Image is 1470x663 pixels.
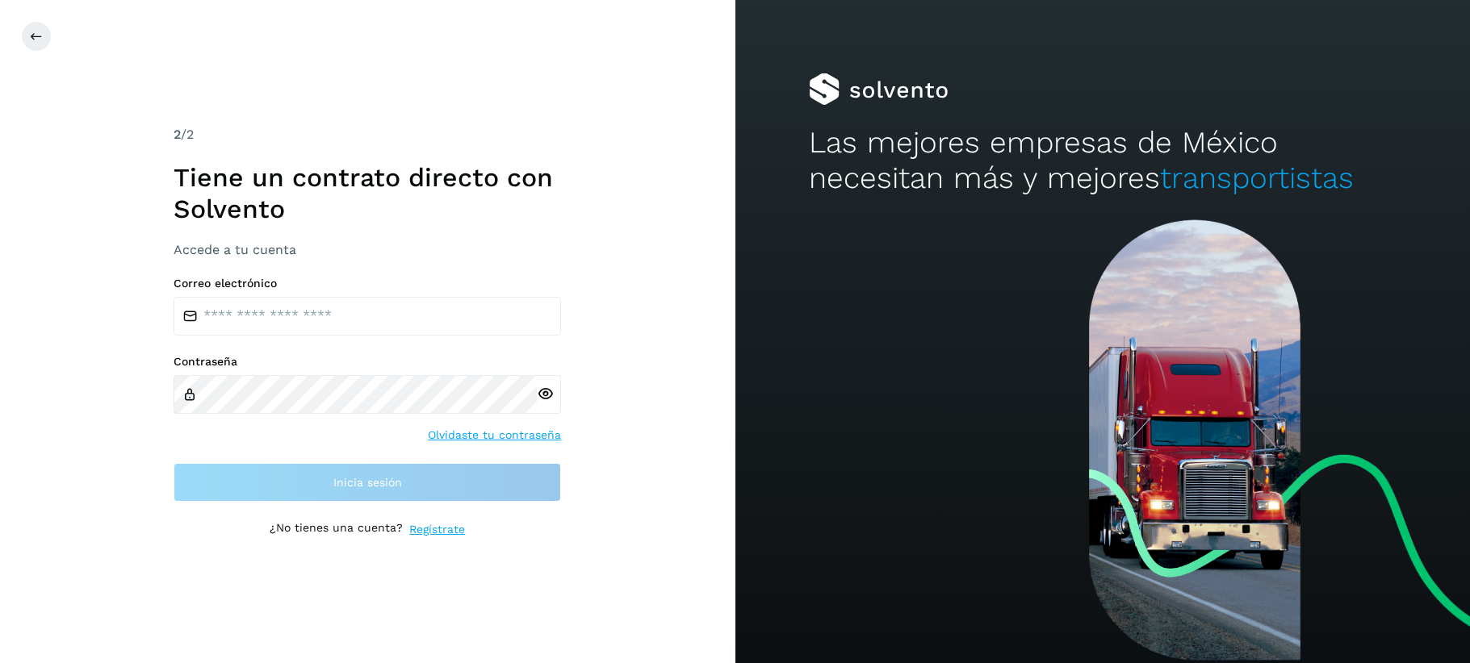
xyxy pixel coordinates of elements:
[174,162,561,224] h1: Tiene un contrato directo con Solvento
[174,125,561,144] div: /2
[809,125,1397,197] h2: Las mejores empresas de México necesitan más y mejores
[174,127,181,142] span: 2
[174,355,561,369] label: Contraseña
[174,242,561,257] h3: Accede a tu cuenta
[1160,161,1354,195] span: transportistas
[333,477,402,488] span: Inicia sesión
[409,521,465,538] a: Regístrate
[270,521,403,538] p: ¿No tienes una cuenta?
[428,427,561,444] a: Olvidaste tu contraseña
[174,277,561,290] label: Correo electrónico
[174,463,561,502] button: Inicia sesión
